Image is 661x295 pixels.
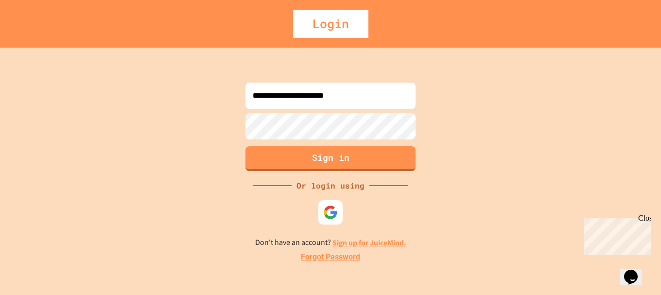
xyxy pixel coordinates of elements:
[293,10,368,38] div: Login
[301,251,360,263] a: Forgot Password
[332,238,406,248] a: Sign up for JuiceMind.
[245,146,416,171] button: Sign in
[323,205,338,220] img: google-icon.svg
[580,214,651,255] iframe: chat widget
[620,256,651,285] iframe: chat widget
[255,237,406,249] p: Don't have an account?
[4,4,67,62] div: Chat with us now!Close
[292,180,369,191] div: Or login using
